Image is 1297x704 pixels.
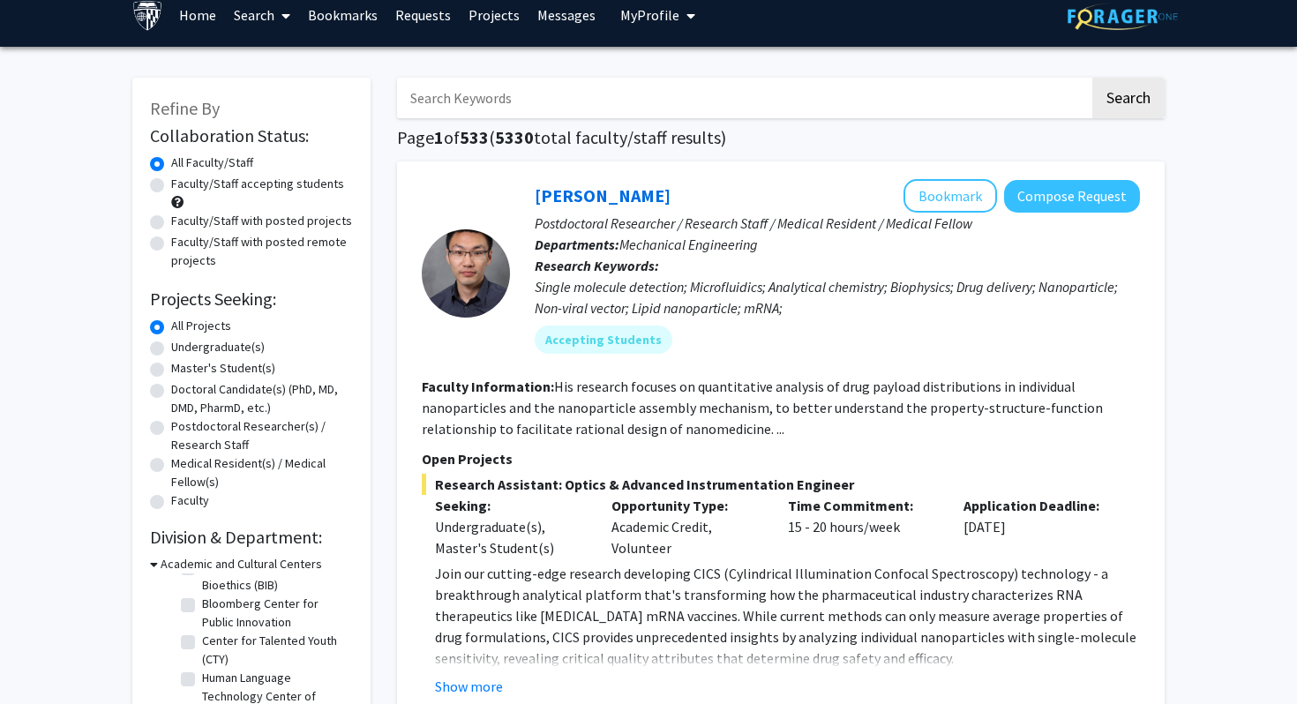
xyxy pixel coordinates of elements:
[171,454,353,491] label: Medical Resident(s) / Medical Fellow(s)
[620,6,679,24] span: My Profile
[150,97,220,119] span: Refine By
[422,378,1103,438] fg-read-more: His research focuses on quantitative analysis of drug payload distributions in individual nanopar...
[535,326,672,354] mat-chip: Accepting Students
[171,317,231,335] label: All Projects
[788,495,938,516] p: Time Commitment:
[619,236,758,253] span: Mechanical Engineering
[171,338,265,356] label: Undergraduate(s)
[435,563,1140,669] p: Join our cutting-edge research developing CICS (Cylindrical Illumination Confocal Spectroscopy) t...
[171,417,353,454] label: Postdoctoral Researcher(s) / Research Staff
[435,516,585,558] div: Undergraduate(s), Master's Student(s)
[611,495,761,516] p: Opportunity Type:
[202,558,349,595] label: Berman Institute of Bioethics (BIB)
[202,595,349,632] label: Bloomberg Center for Public Innovation
[435,495,585,516] p: Seeking:
[1092,78,1165,118] button: Search
[435,676,503,697] button: Show more
[150,125,353,146] h2: Collaboration Status:
[535,184,671,206] a: [PERSON_NAME]
[598,495,775,558] div: Academic Credit, Volunteer
[535,236,619,253] b: Departments:
[397,127,1165,148] h1: Page of ( total faculty/staff results)
[202,632,349,669] label: Center for Talented Youth (CTY)
[422,378,554,395] b: Faculty Information:
[1068,3,1178,30] img: ForagerOne Logo
[150,527,353,548] h2: Division & Department:
[903,179,997,213] button: Add Sixuan Li to Bookmarks
[171,212,352,230] label: Faculty/Staff with posted projects
[171,491,209,510] label: Faculty
[422,448,1140,469] p: Open Projects
[397,78,1090,118] input: Search Keywords
[963,495,1113,516] p: Application Deadline:
[535,276,1140,318] div: Single molecule detection; Microfluidics; Analytical chemistry; Biophysics; Drug delivery; Nanopa...
[13,625,75,691] iframe: Chat
[950,495,1127,558] div: [DATE]
[171,154,253,172] label: All Faculty/Staff
[422,474,1140,495] span: Research Assistant: Optics & Advanced Instrumentation Engineer
[150,288,353,310] h2: Projects Seeking:
[171,233,353,270] label: Faculty/Staff with posted remote projects
[434,126,444,148] span: 1
[161,555,322,573] h3: Academic and Cultural Centers
[775,495,951,558] div: 15 - 20 hours/week
[495,126,534,148] span: 5330
[535,257,659,274] b: Research Keywords:
[535,213,1140,234] p: Postdoctoral Researcher / Research Staff / Medical Resident / Medical Fellow
[171,359,275,378] label: Master's Student(s)
[460,126,489,148] span: 533
[171,380,353,417] label: Doctoral Candidate(s) (PhD, MD, DMD, PharmD, etc.)
[1004,180,1140,213] button: Compose Request to Sixuan Li
[171,175,344,193] label: Faculty/Staff accepting students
